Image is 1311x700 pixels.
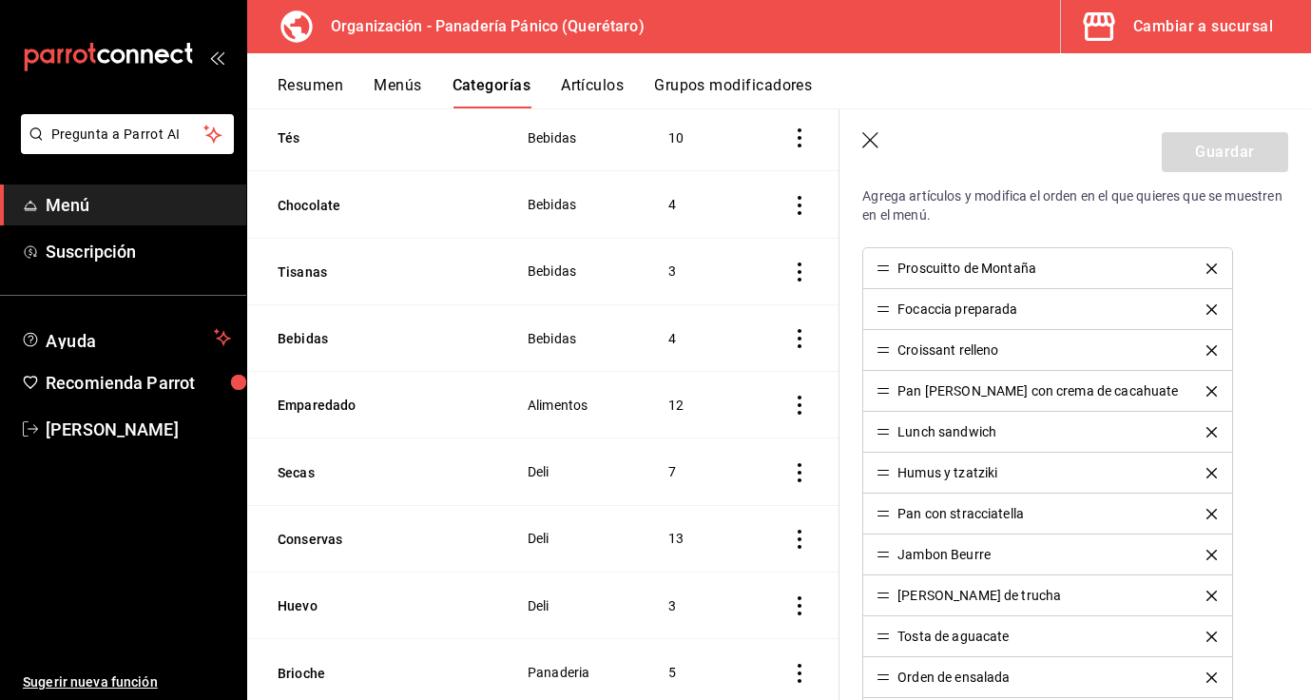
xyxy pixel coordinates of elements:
div: Pan con stracciatella [897,507,1024,520]
button: actions [790,664,809,683]
span: Bebidas [528,198,622,211]
button: Conservas [278,530,468,549]
button: actions [790,463,809,482]
td: 3 [646,573,746,639]
button: actions [790,262,809,282]
span: Pregunta a Parrot AI [51,125,204,145]
span: Alimentos [528,399,622,412]
button: Artículos [561,76,624,108]
span: Bebidas [528,131,622,145]
button: Bebidas [278,329,468,348]
button: open_drawer_menu [209,49,224,65]
div: Focaccia preparada [897,302,1017,316]
div: Proscuitto de Montaña [897,262,1036,275]
button: Emparedado [278,396,468,415]
button: Resumen [278,76,343,108]
span: Menú [46,192,231,218]
button: Tés [278,128,468,147]
button: delete [1193,550,1230,560]
span: Deli [528,465,622,478]
div: [PERSON_NAME] de trucha [897,589,1061,602]
p: Agrega artículos y modifica el orden en el que quieres que se muestren en el menú. [862,186,1288,224]
button: Categorías [453,76,531,108]
button: actions [790,128,809,147]
button: actions [790,530,809,549]
span: Recomienda Parrot [46,370,231,396]
td: 4 [646,171,746,238]
button: delete [1193,386,1230,397]
span: Sugerir nueva función [23,672,231,692]
button: Tisanas [278,262,468,282]
button: delete [1193,468,1230,478]
span: [PERSON_NAME] [46,417,231,442]
a: Pregunta a Parrot AI [13,138,234,158]
button: Pregunta a Parrot AI [21,114,234,154]
div: Cambiar a sucursal [1133,13,1273,40]
button: delete [1193,345,1230,356]
button: Huevo [278,596,468,615]
td: 3 [646,238,746,304]
span: Deli [528,532,622,545]
button: actions [790,329,809,348]
h3: Organización - Panadería Pánico (Querétaro) [316,15,645,38]
div: Humus y tzatziki [897,466,997,479]
button: Secas [278,463,468,482]
div: Croissant relleno [897,343,998,357]
button: Grupos modificadores [654,76,812,108]
button: Brioche [278,664,468,683]
button: delete [1193,672,1230,683]
button: delete [1193,427,1230,437]
button: Menús [374,76,421,108]
button: delete [1193,304,1230,315]
span: Suscripción [46,239,231,264]
div: Jambon Beurre [897,548,991,561]
span: Deli [528,599,622,612]
button: Chocolate [278,196,468,215]
button: delete [1193,632,1230,642]
td: 13 [646,505,746,572]
span: Panaderia [528,666,622,679]
span: Ayuda [46,326,206,349]
button: actions [790,596,809,615]
div: Pan [PERSON_NAME] con crema de cacahuate [897,384,1178,398]
div: Lunch sandwich [897,425,996,438]
button: actions [790,196,809,215]
div: Orden de ensalada [897,671,1010,684]
td: 10 [646,105,746,171]
span: Bebidas [528,264,622,278]
button: delete [1193,263,1230,274]
button: actions [790,396,809,415]
div: navigation tabs [278,76,1311,108]
td: 12 [646,372,746,438]
button: delete [1193,591,1230,601]
span: Bebidas [528,332,622,345]
td: 4 [646,304,746,371]
td: 7 [646,438,746,505]
button: delete [1193,509,1230,519]
div: Tosta de aguacate [897,630,1009,643]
